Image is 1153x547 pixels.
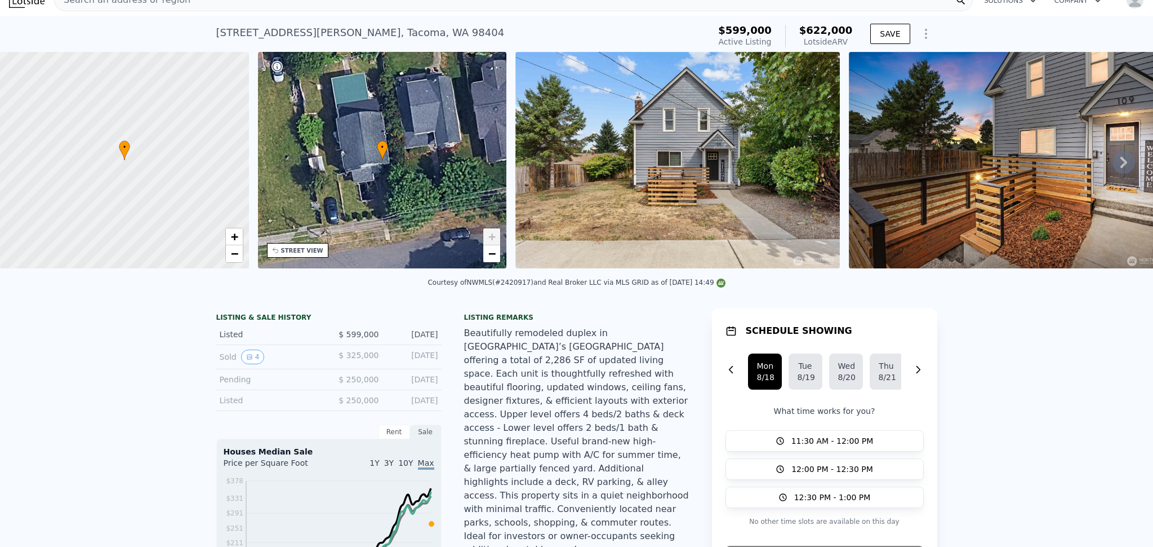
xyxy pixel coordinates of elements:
a: Zoom in [226,228,243,245]
button: Tue8/19 [789,354,822,390]
div: [DATE] [388,329,438,340]
div: Listing remarks [464,313,689,322]
span: 3Y [384,458,394,467]
span: 11:30 AM - 12:00 PM [791,435,874,447]
span: + [488,230,496,244]
div: • [119,140,130,160]
div: [DATE] [388,395,438,406]
tspan: $211 [226,539,243,547]
span: $ 250,000 [339,396,379,405]
div: Price per Square Foot [224,457,329,475]
div: Sale [410,425,442,439]
div: 8/19 [798,372,813,383]
img: NWMLS Logo [716,279,725,288]
a: Zoom out [483,245,500,262]
div: Listed [220,329,320,340]
button: 12:30 PM - 1:00 PM [725,487,924,508]
div: STREET VIEW [281,246,323,255]
button: SAVE [870,24,910,44]
p: What time works for you? [725,405,924,417]
span: 12:30 PM - 1:00 PM [794,492,871,503]
div: Sold [220,350,320,364]
button: Wed8/20 [829,354,863,390]
button: 12:00 PM - 12:30 PM [725,458,924,480]
span: $ 325,000 [339,351,379,360]
span: • [377,142,388,152]
button: Thu8/21 [870,354,903,390]
h1: SCHEDULE SHOWING [746,324,852,338]
span: − [488,246,496,261]
img: Sale: 167465145 Parcel: 101205960 [515,52,840,268]
a: Zoom in [483,228,500,245]
span: • [119,142,130,152]
div: Houses Median Sale [224,446,434,457]
div: 8/18 [757,372,773,383]
span: 1Y [370,458,379,467]
button: View historical data [241,350,265,364]
span: Max [418,458,434,470]
span: + [230,230,238,244]
div: [STREET_ADDRESS][PERSON_NAME] , Tacoma , WA 98404 [216,25,505,41]
button: Mon8/18 [748,354,782,390]
div: Tue [798,360,813,372]
div: Wed [838,360,854,372]
span: $ 599,000 [339,330,379,339]
div: 8/21 [879,372,894,383]
div: Courtesy of NWMLS (#2420917) and Real Broker LLC via MLS GRID as of [DATE] 14:49 [428,279,725,286]
span: 12:00 PM - 12:30 PM [791,464,873,475]
span: Active Listing [719,37,772,46]
span: $622,000 [799,24,853,36]
span: − [230,246,238,261]
span: 10Y [398,458,413,467]
div: Lotside ARV [799,36,853,47]
div: Mon [757,360,773,372]
div: [DATE] [388,374,438,385]
div: Rent [379,425,410,439]
button: Show Options [915,23,937,45]
button: 11:30 AM - 12:00 PM [725,430,924,452]
span: $ 250,000 [339,375,379,384]
div: • [377,140,388,160]
a: Zoom out [226,245,243,262]
tspan: $331 [226,495,243,502]
tspan: $378 [226,477,243,485]
span: $599,000 [718,24,772,36]
p: No other time slots are available on this day [725,515,924,528]
div: 8/20 [838,372,854,383]
tspan: $251 [226,524,243,532]
div: [DATE] [388,350,438,364]
div: Pending [220,374,320,385]
div: LISTING & SALE HISTORY [216,313,442,324]
div: Listed [220,395,320,406]
tspan: $291 [226,509,243,517]
div: Thu [879,360,894,372]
